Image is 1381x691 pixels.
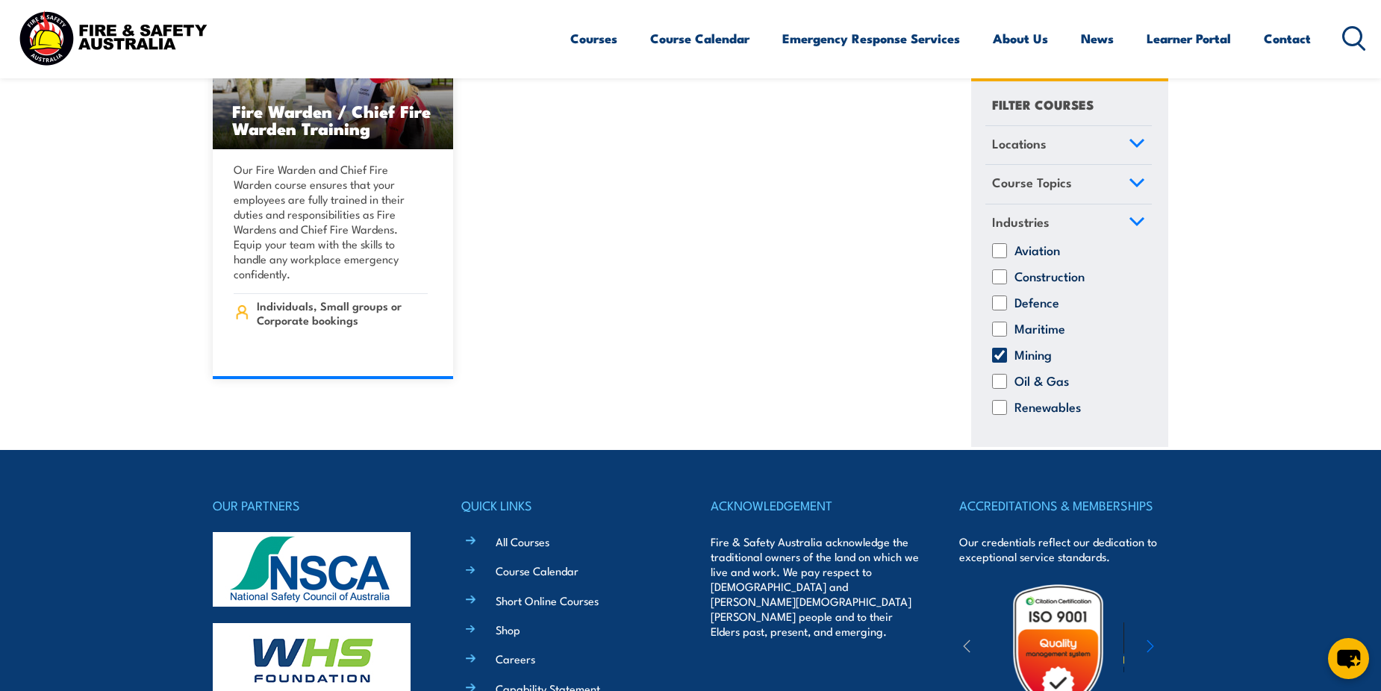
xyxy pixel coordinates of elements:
[232,102,434,137] h3: Fire Warden / Chief Fire Warden Training
[959,534,1168,564] p: Our credentials reflect our dedication to exceptional service standards.
[993,19,1048,58] a: About Us
[496,534,549,549] a: All Courses
[1123,622,1253,674] img: ewpa-logo
[1014,322,1065,337] label: Maritime
[1014,269,1085,284] label: Construction
[985,166,1152,204] a: Course Topics
[234,162,428,281] p: Our Fire Warden and Chief Fire Warden course ensures that your employees are fully trained in the...
[711,495,920,516] h4: ACKNOWLEDGEMENT
[992,212,1050,232] span: Industries
[257,298,428,327] span: Individuals, Small groups or Corporate bookings
[650,19,749,58] a: Course Calendar
[213,15,453,149] img: Fire Warden and Chief Fire Warden Training
[1014,348,1052,363] label: Mining
[985,126,1152,165] a: Locations
[213,495,422,516] h4: OUR PARTNERS
[992,173,1072,193] span: Course Topics
[1014,400,1081,415] label: Renewables
[959,495,1168,516] h4: ACCREDITATIONS & MEMBERSHIPS
[1014,374,1069,389] label: Oil & Gas
[496,563,579,578] a: Course Calendar
[782,19,960,58] a: Emergency Response Services
[711,534,920,639] p: Fire & Safety Australia acknowledge the traditional owners of the land on which we live and work....
[1081,19,1114,58] a: News
[1014,243,1060,258] label: Aviation
[992,134,1047,154] span: Locations
[213,15,453,149] a: Fire Warden / Chief Fire Warden Training
[1014,296,1059,310] label: Defence
[1264,19,1311,58] a: Contact
[992,94,1094,114] h4: FILTER COURSES
[496,592,599,608] a: Short Online Courses
[1147,19,1231,58] a: Learner Portal
[570,19,617,58] a: Courses
[461,495,670,516] h4: QUICK LINKS
[496,651,535,666] a: Careers
[1328,638,1369,679] button: chat-button
[985,204,1152,243] a: Industries
[496,622,520,637] a: Shop
[213,532,411,607] img: nsca-logo-footer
